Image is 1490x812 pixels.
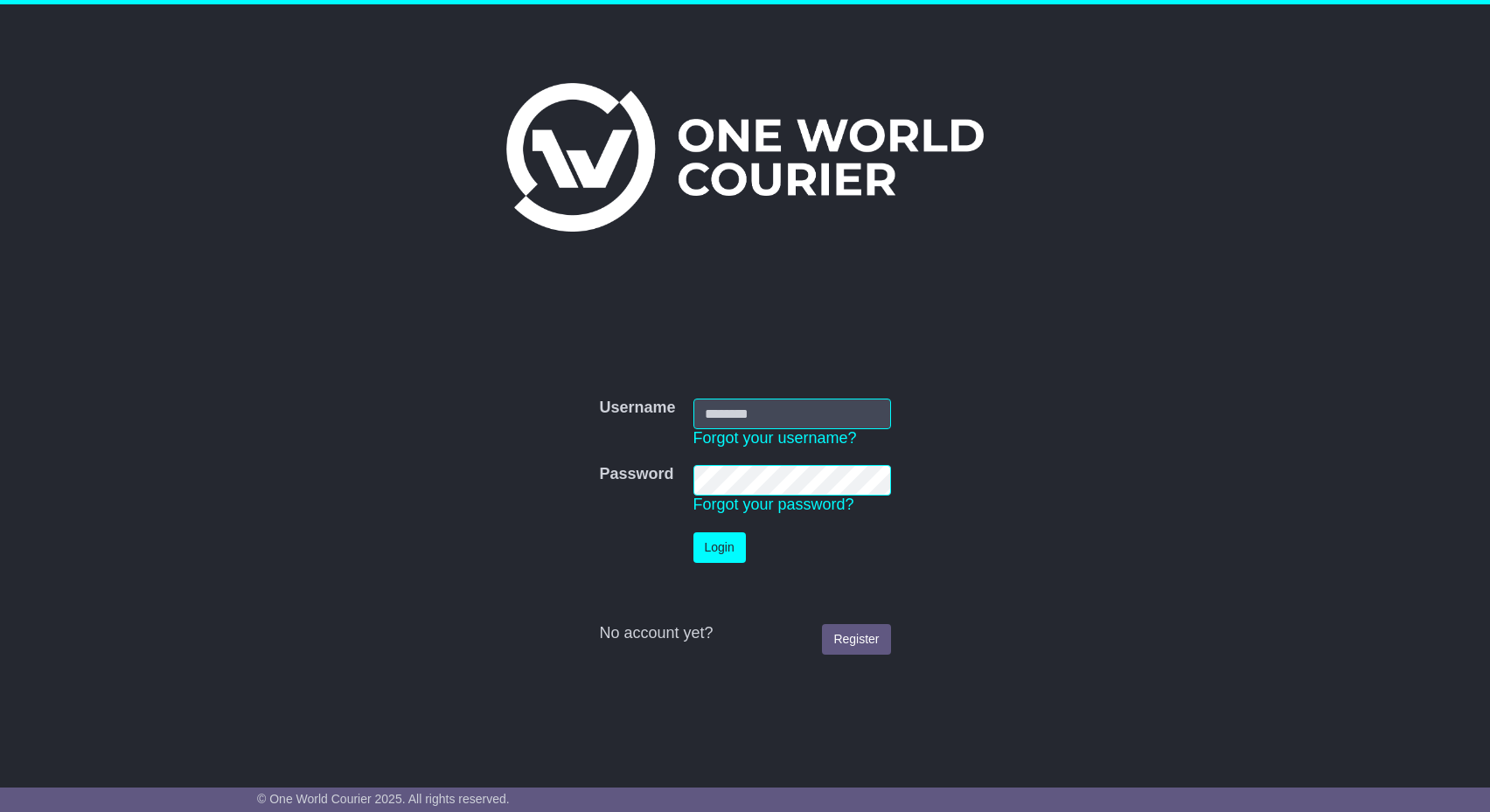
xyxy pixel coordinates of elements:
label: Username [599,399,675,418]
button: Login [693,532,746,563]
div: No account yet? [599,624,890,643]
a: Forgot your username? [693,429,857,447]
img: One World [506,83,984,232]
label: Password [599,465,673,484]
span: © One World Courier 2025. All rights reserved. [257,792,510,806]
a: Register [822,624,890,655]
a: Forgot your password? [693,496,854,513]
